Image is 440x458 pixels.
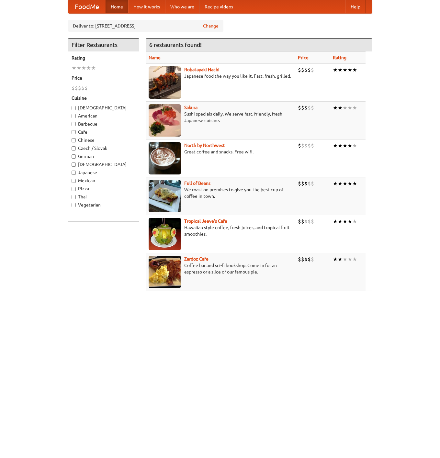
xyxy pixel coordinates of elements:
label: Thai [72,194,136,200]
div: Deliver to: [STREET_ADDRESS] [68,20,223,32]
li: ★ [333,180,338,187]
a: Who we are [165,0,199,13]
label: Japanese [72,169,136,176]
h5: Rating [72,55,136,61]
a: Robatayaki Hachi [184,67,220,72]
li: ★ [347,218,352,225]
input: Japanese [72,171,76,175]
li: $ [304,256,308,263]
li: ★ [338,66,343,73]
input: Chinese [72,138,76,142]
li: $ [75,84,78,92]
img: robatayaki.jpg [149,66,181,99]
p: Coffee bar and sci-fi bookshop. Come in for an espresso or a slice of our famous pie. [149,262,293,275]
li: ★ [347,104,352,111]
label: [DEMOGRAPHIC_DATA] [72,161,136,168]
li: ★ [352,142,357,149]
li: ★ [352,180,357,187]
label: Mexican [72,177,136,184]
li: ★ [86,64,91,72]
li: ★ [72,64,76,72]
label: American [72,113,136,119]
li: ★ [343,218,347,225]
li: ★ [347,180,352,187]
li: $ [308,142,311,149]
a: How it works [128,0,165,13]
ng-pluralize: 6 restaurants found! [149,42,202,48]
label: [DEMOGRAPHIC_DATA] [72,105,136,111]
input: Barbecue [72,122,76,126]
li: $ [81,84,85,92]
li: $ [311,256,314,263]
a: Zardoz Cafe [184,256,209,262]
img: jeeves.jpg [149,218,181,250]
li: $ [308,66,311,73]
label: Czech / Slovak [72,145,136,151]
input: Thai [72,195,76,199]
p: Sushi specials daily. We serve fast, friendly, fresh Japanese cuisine. [149,111,293,124]
li: ★ [343,104,347,111]
li: $ [304,104,308,111]
li: ★ [352,104,357,111]
li: ★ [343,180,347,187]
li: ★ [352,256,357,263]
li: ★ [81,64,86,72]
h5: Cuisine [72,95,136,101]
li: ★ [352,218,357,225]
a: Change [203,23,219,29]
li: ★ [338,218,343,225]
li: $ [85,84,88,92]
li: $ [304,66,308,73]
li: ★ [343,256,347,263]
li: ★ [352,66,357,73]
li: $ [301,66,304,73]
p: Great coffee and snacks. Free wifi. [149,149,293,155]
li: ★ [333,218,338,225]
li: ★ [338,104,343,111]
label: Vegetarian [72,202,136,208]
li: ★ [333,256,338,263]
a: North by Northwest [184,143,225,148]
li: ★ [333,104,338,111]
li: ★ [338,180,343,187]
li: $ [301,104,304,111]
input: Vegetarian [72,203,76,207]
li: $ [301,256,304,263]
li: $ [308,218,311,225]
li: ★ [76,64,81,72]
input: Cafe [72,130,76,134]
li: ★ [347,256,352,263]
li: $ [298,142,301,149]
input: German [72,154,76,159]
li: $ [311,142,314,149]
li: $ [301,180,304,187]
a: Rating [333,55,346,60]
li: $ [311,180,314,187]
a: Sakura [184,105,197,110]
a: Recipe videos [199,0,238,13]
li: ★ [338,256,343,263]
li: $ [304,218,308,225]
label: Chinese [72,137,136,143]
input: American [72,114,76,118]
input: Czech / Slovak [72,146,76,151]
li: ★ [333,66,338,73]
a: FoodMe [68,0,106,13]
li: $ [311,66,314,73]
li: $ [304,180,308,187]
li: $ [298,66,301,73]
a: Full of Beans [184,181,210,186]
li: ★ [343,142,347,149]
p: Hawaiian style coffee, fresh juices, and tropical fruit smoothies. [149,224,293,237]
img: sakura.jpg [149,104,181,137]
input: [DEMOGRAPHIC_DATA] [72,162,76,167]
a: Home [106,0,128,13]
a: Tropical Jeeve's Cafe [184,218,227,224]
li: $ [298,104,301,111]
a: Name [149,55,161,60]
